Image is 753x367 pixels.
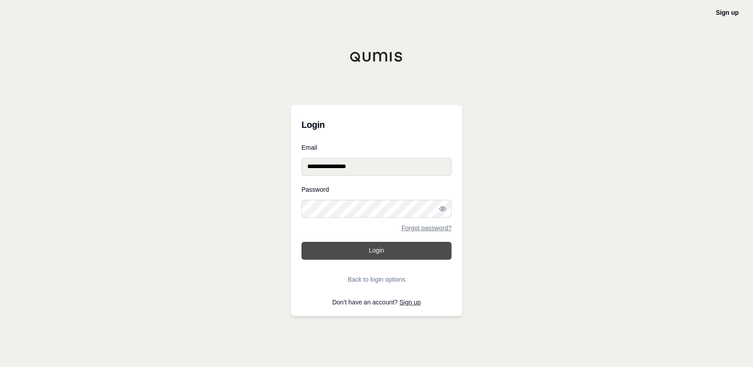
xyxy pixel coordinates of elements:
[716,9,739,16] a: Sign up
[301,242,452,260] button: Login
[400,299,421,306] a: Sign up
[301,270,452,288] button: Back to login options
[301,144,452,151] label: Email
[301,299,452,305] p: Don't have an account?
[301,116,452,134] h3: Login
[402,225,452,231] a: Forgot password?
[301,186,452,193] label: Password
[350,51,403,62] img: Qumis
